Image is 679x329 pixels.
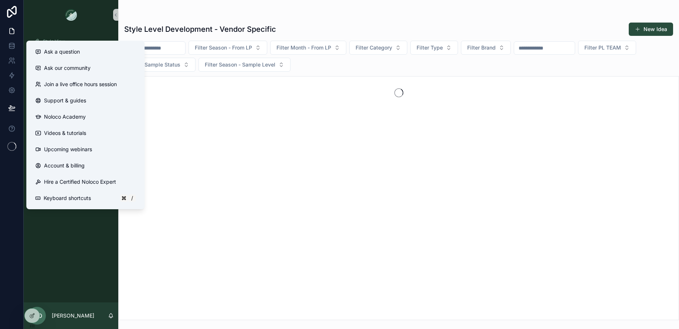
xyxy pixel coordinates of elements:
[52,312,94,319] p: [PERSON_NAME]
[461,41,511,55] button: Select Button
[44,48,80,55] span: Ask a question
[44,64,91,72] span: Ask our community
[44,113,86,121] span: Noloco Academy
[189,41,267,55] button: Select Button
[44,178,116,186] span: Hire a Certified Noloco Expert
[44,129,86,137] span: Videos & tutorials
[29,109,142,125] a: Noloco Academy
[629,23,673,36] button: New Idea
[44,97,86,104] span: Support & guides
[578,41,636,55] button: Select Button
[65,9,77,21] img: App logo
[356,44,392,51] span: Filter Category
[124,24,276,34] h1: Style Level Development - Vendor Specific
[467,44,496,51] span: Filter Brand
[29,92,142,109] a: Support & guides
[43,38,65,44] span: Style View
[24,30,118,191] div: scrollable content
[410,41,458,55] button: Select Button
[29,60,142,76] a: Ask our community
[44,146,92,153] span: Upcoming webinars
[44,162,85,169] span: Account & billing
[270,41,346,55] button: Select Button
[28,35,114,48] a: Style View
[29,44,142,60] button: Ask a question
[349,41,407,55] button: Select Button
[29,76,142,92] a: Join a live office hours session
[276,44,331,51] span: Filter Month - From LP
[205,61,275,68] span: Filter Season - Sample Level
[584,44,621,51] span: Filter PL TEAM
[129,195,135,201] span: /
[29,190,142,206] button: Keyboard shortcuts/
[198,58,291,72] button: Select Button
[29,125,142,141] a: Videos & tutorials
[417,44,443,51] span: Filter Type
[44,194,91,202] span: Keyboard shortcuts
[44,81,117,88] span: Join a live office hours session
[124,58,196,72] button: Select Button
[29,157,142,174] a: Account & billing
[130,61,180,68] span: Filter Sample Status
[29,174,142,190] button: Hire a Certified Noloco Expert
[29,141,142,157] a: Upcoming webinars
[195,44,252,51] span: Filter Season - From LP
